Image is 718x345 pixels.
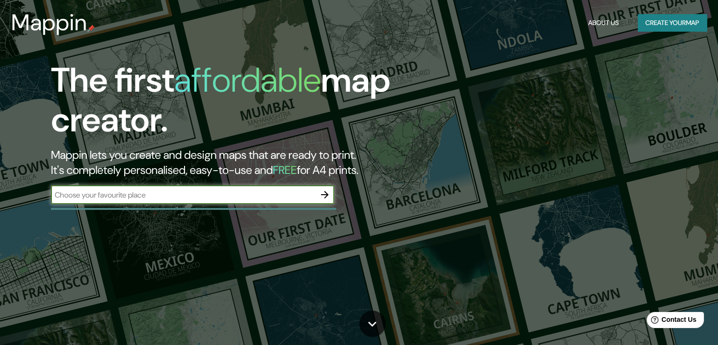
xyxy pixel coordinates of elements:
[174,58,321,102] h1: affordable
[87,25,95,32] img: mappin-pin
[634,308,708,335] iframe: Help widget launcher
[51,190,315,200] input: Choose your favourite place
[638,14,707,32] button: Create yourmap
[273,163,297,177] h5: FREE
[51,147,410,178] h2: Mappin lets you create and design maps that are ready to print. It's completely personalised, eas...
[11,9,87,36] h3: Mappin
[51,60,410,147] h1: The first map creator.
[584,14,623,32] button: About Us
